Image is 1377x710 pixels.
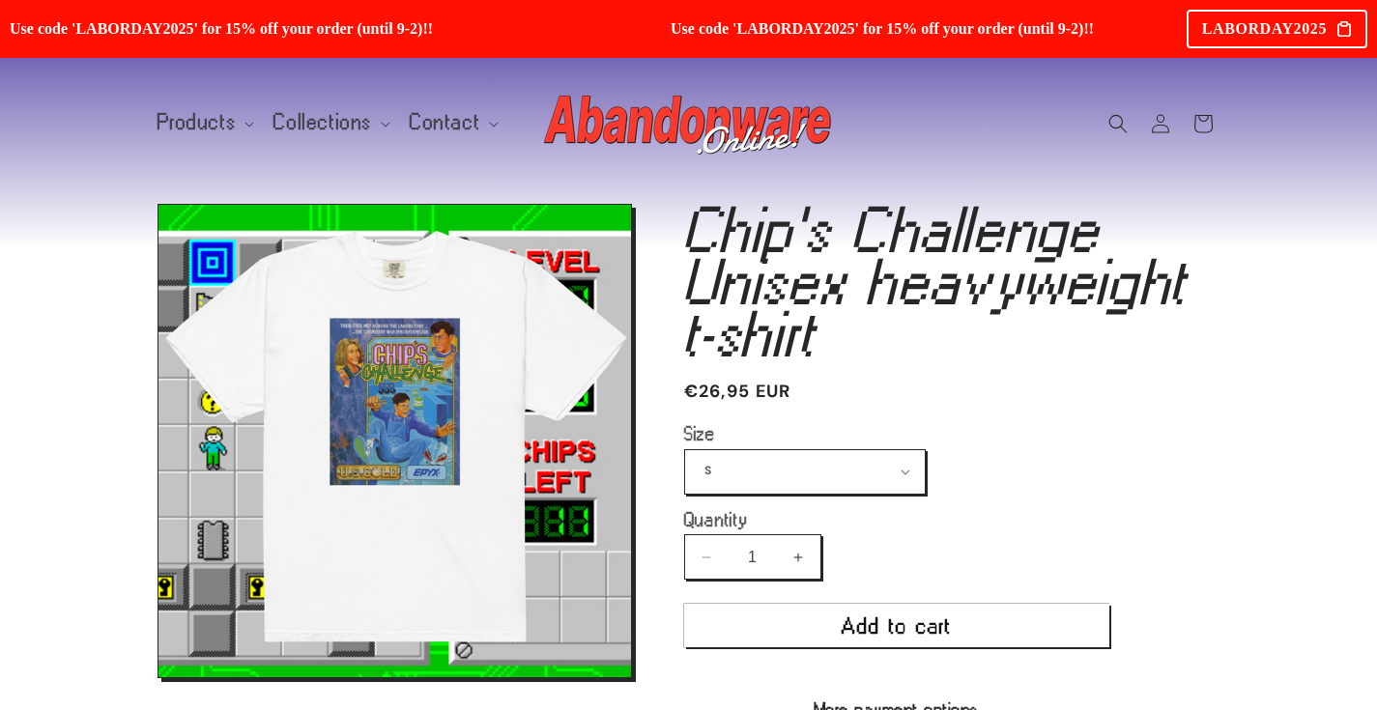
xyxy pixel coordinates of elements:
[544,85,834,162] img: Abandonware
[684,424,1109,443] label: Size
[684,510,1109,529] label: Quantity
[158,114,237,131] span: Products
[684,204,1220,360] h1: Chip's Challenge Unisex heavyweight t-shirt
[262,102,398,143] summary: Collections
[671,19,1306,38] span: Use code 'LABORDAY2025' for 15% off your order (until 9-2)!!
[273,114,372,131] span: Collections
[146,102,263,143] summary: Products
[536,77,841,169] a: Abandonware
[158,204,636,678] media-gallery: Gallery Viewer
[410,114,480,131] span: Contact
[398,102,506,143] summary: Contact
[10,19,645,38] span: Use code 'LABORDAY2025' for 15% off your order (until 9-2)!!
[1187,10,1367,48] div: LABORDAY2025
[1097,102,1139,145] summary: Search
[684,604,1109,647] button: Add to cart
[684,379,791,405] span: €26,95 EUR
